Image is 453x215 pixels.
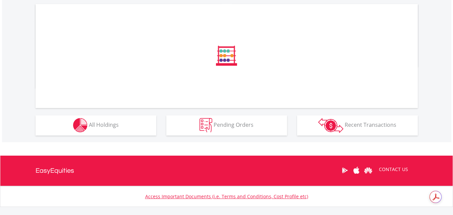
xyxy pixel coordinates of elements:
button: Recent Transactions [297,115,418,136]
button: Pending Orders [166,115,287,136]
span: All Holdings [89,121,119,128]
span: Recent Transactions [345,121,396,128]
a: CONTACT US [374,160,413,179]
a: Huawei [362,160,374,181]
a: Google Play [339,160,351,181]
span: Pending Orders [214,121,253,128]
img: pending_instructions-wht.png [200,118,212,132]
a: Apple [351,160,362,181]
img: transactions-zar-wht.png [318,118,343,133]
button: All Holdings [36,115,156,136]
img: holdings-wht.png [73,118,88,132]
a: EasyEquities [36,156,74,186]
a: Access Important Documents (i.e. Terms and Conditions, Cost Profile etc) [145,193,308,200]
